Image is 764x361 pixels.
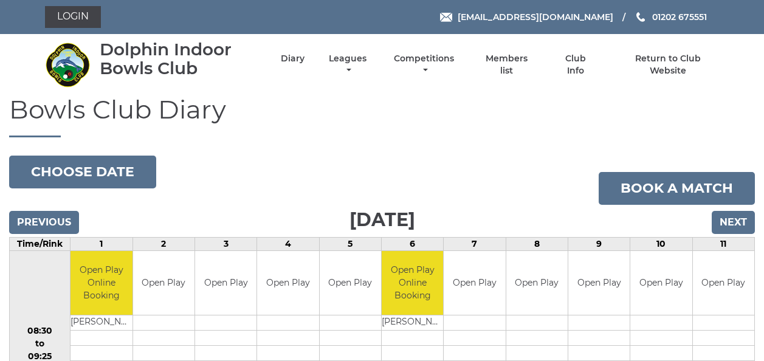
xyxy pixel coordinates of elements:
[444,251,505,315] td: Open Play
[635,10,707,24] a: Phone us 01202 675551
[257,251,318,315] td: Open Play
[693,251,754,315] td: Open Play
[319,238,381,251] td: 5
[636,12,645,22] img: Phone us
[382,251,443,315] td: Open Play Online Booking
[712,211,755,234] input: Next
[9,156,156,188] button: Choose date
[506,238,568,251] td: 8
[630,238,692,251] td: 10
[382,315,443,330] td: [PERSON_NAME]
[71,238,132,251] td: 1
[45,6,101,28] a: Login
[9,211,79,234] input: Previous
[440,10,613,24] a: Email [EMAIL_ADDRESS][DOMAIN_NAME]
[652,12,707,22] span: 01202 675551
[71,315,132,330] td: [PERSON_NAME]
[133,251,194,315] td: Open Play
[9,95,755,137] h1: Bowls Club Diary
[132,238,194,251] td: 2
[440,13,452,22] img: Email
[320,251,381,315] td: Open Play
[630,251,692,315] td: Open Play
[599,172,755,205] a: Book a match
[326,53,370,77] a: Leagues
[692,238,754,251] td: 11
[10,238,71,251] td: Time/Rink
[257,238,319,251] td: 4
[381,238,443,251] td: 6
[100,40,260,78] div: Dolphin Indoor Bowls Club
[195,251,256,315] td: Open Play
[71,251,132,315] td: Open Play Online Booking
[568,238,630,251] td: 9
[568,251,630,315] td: Open Play
[556,53,596,77] a: Club Info
[391,53,458,77] a: Competitions
[458,12,613,22] span: [EMAIL_ADDRESS][DOMAIN_NAME]
[45,42,91,88] img: Dolphin Indoor Bowls Club
[506,251,568,315] td: Open Play
[444,238,506,251] td: 7
[478,53,534,77] a: Members list
[616,53,719,77] a: Return to Club Website
[281,53,305,64] a: Diary
[194,238,256,251] td: 3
